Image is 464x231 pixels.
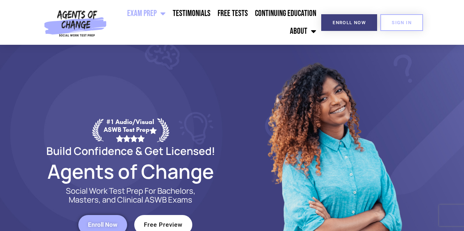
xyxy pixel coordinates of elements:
[380,14,423,31] a: SIGN IN
[144,222,183,228] span: Free Preview
[251,5,320,22] a: Continuing Education
[333,20,366,25] span: Enroll Now
[169,5,214,22] a: Testimonials
[58,187,204,204] p: Social Work Test Prep For Bachelors, Masters, and Clinical ASWB Exams
[124,5,169,22] a: Exam Prep
[214,5,251,22] a: Free Tests
[29,146,232,156] h2: Build Confidence & Get Licensed!
[321,14,377,31] a: Enroll Now
[392,20,412,25] span: SIGN IN
[29,163,232,179] h2: Agents of Change
[286,22,320,40] a: About
[104,118,157,142] div: #1 Audio/Visual ASWB Test Prep
[88,222,118,228] span: Enroll Now
[110,5,320,40] nav: Menu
